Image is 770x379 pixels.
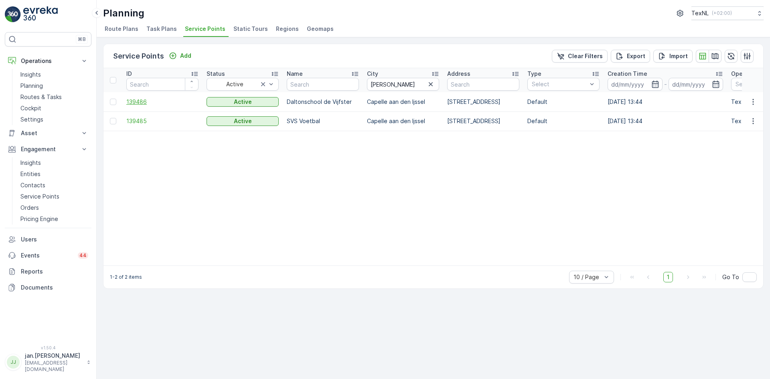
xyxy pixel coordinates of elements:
[180,52,191,60] p: Add
[79,252,87,259] p: 44
[722,273,739,281] span: Go To
[233,25,268,33] span: Static Tours
[712,10,732,16] p: ( +02:00 )
[126,78,199,91] input: Search
[25,352,83,360] p: jan.[PERSON_NAME]
[527,70,541,78] p: Type
[5,53,91,69] button: Operations
[5,280,91,296] a: Documents
[20,204,39,212] p: Orders
[21,129,75,137] p: Asset
[5,345,91,350] span: v 1.50.4
[78,36,86,43] p: ⌘B
[126,117,199,125] a: 139485
[604,111,727,131] td: [DATE] 13:44
[234,117,252,125] p: Active
[608,70,647,78] p: Creation Time
[627,52,645,60] p: Export
[207,70,225,78] p: Status
[669,78,723,91] input: dd/mm/yyyy
[17,69,91,80] a: Insights
[103,7,144,20] p: Planning
[287,78,359,91] input: Search
[126,98,199,106] a: 139486
[5,231,91,247] a: Users
[207,97,279,107] button: Active
[663,272,673,282] span: 1
[527,117,600,125] p: Default
[532,80,587,88] p: Select
[113,51,164,62] p: Service Points
[23,6,58,22] img: logo_light-DOdMpM7g.png
[105,25,138,33] span: Route Plans
[691,9,709,17] p: TexNL
[287,70,303,78] p: Name
[110,274,142,280] p: 1-2 of 2 items
[5,352,91,373] button: JJjan.[PERSON_NAME][EMAIL_ADDRESS][DOMAIN_NAME]
[146,25,177,33] span: Task Plans
[367,117,439,125] p: Capelle aan den Ijssel
[307,25,334,33] span: Geomaps
[653,50,693,63] button: Import
[17,91,91,103] a: Routes & Tasks
[17,103,91,114] a: Cockpit
[5,6,21,22] img: logo
[21,268,88,276] p: Reports
[20,181,45,189] p: Contacts
[608,78,663,91] input: dd/mm/yyyy
[126,70,132,78] p: ID
[21,251,73,259] p: Events
[5,263,91,280] a: Reports
[110,99,116,105] div: Toggle Row Selected
[20,215,58,223] p: Pricing Engine
[21,284,88,292] p: Documents
[20,93,62,101] p: Routes & Tasks
[669,52,688,60] p: Import
[21,57,75,65] p: Operations
[7,356,20,369] div: JJ
[17,80,91,91] a: Planning
[276,25,299,33] span: Regions
[20,71,41,79] p: Insights
[185,25,225,33] span: Service Points
[568,52,603,60] p: Clear Filters
[21,145,75,153] p: Engagement
[287,98,359,106] p: Daltonschool de Vijfster
[166,51,195,61] button: Add
[367,98,439,106] p: Capelle aan den Ijssel
[287,117,359,125] p: SVS Voetbal
[604,92,727,111] td: [DATE] 13:44
[20,82,43,90] p: Planning
[691,6,764,20] button: TexNL(+02:00)
[25,360,83,373] p: [EMAIL_ADDRESS][DOMAIN_NAME]
[20,116,43,124] p: Settings
[447,98,519,106] p: [STREET_ADDRESS]
[17,202,91,213] a: Orders
[611,50,650,63] button: Export
[367,70,378,78] p: City
[17,180,91,191] a: Contacts
[21,235,88,243] p: Users
[5,141,91,157] button: Engagement
[17,157,91,168] a: Insights
[207,116,279,126] button: Active
[731,70,762,78] p: Operations
[552,50,608,63] button: Clear Filters
[234,98,252,106] p: Active
[20,170,41,178] p: Entities
[664,79,667,89] p: -
[5,125,91,141] button: Asset
[17,191,91,202] a: Service Points
[20,193,59,201] p: Service Points
[527,98,600,106] p: Default
[110,118,116,124] div: Toggle Row Selected
[20,159,41,167] p: Insights
[17,213,91,225] a: Pricing Engine
[17,114,91,125] a: Settings
[367,78,439,91] input: Search
[17,168,91,180] a: Entities
[5,247,91,263] a: Events44
[447,78,519,91] input: Search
